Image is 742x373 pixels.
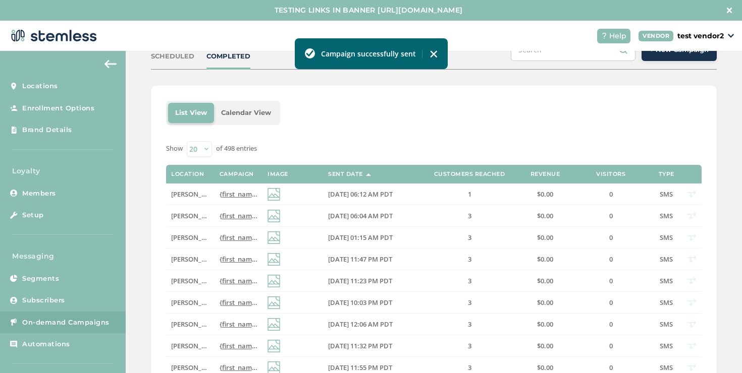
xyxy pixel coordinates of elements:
img: icon-toast-close-54bf22bf.svg [430,50,438,58]
label: Campaign [220,171,254,177]
label: $0.00 [525,363,565,372]
span: Enrollment Options [22,103,94,113]
span: Subscribers [22,295,65,305]
label: SMS [656,277,676,285]
label: 0 [575,363,646,372]
label: 09/21/2025 11:32 PM PDT [328,342,414,350]
span: [DATE] 11:47 PM PDT [328,255,392,264]
label: 3 [424,320,515,329]
label: 10/09/2025 06:12 AM PDT [328,190,414,199]
img: icon-img-d887fa0c.svg [268,253,280,266]
span: SMS [660,276,673,285]
span: 3 [468,255,471,264]
label: Location [171,171,204,177]
span: [PERSON_NAME]'s Test Store [171,190,259,199]
label: 0 [575,212,646,220]
span: 3 [468,211,471,220]
img: icon-img-d887fa0c.svg [268,231,280,244]
label: 1 [424,190,515,199]
label: 10/01/2025 11:23 PM PDT [328,277,414,285]
span: [PERSON_NAME]'s Test Store [171,276,259,285]
label: {first_name} we've got the best VIP deals at you favorite store💰📈 Click the link now, deals won't... [220,298,257,307]
label: 0 [575,255,646,264]
span: {first_name} we've got the best VIP deals at you favorite store💰📈 Click the link now, deals won't... [220,255,600,264]
span: [PERSON_NAME]'s Test Store [171,255,259,264]
span: Segments [22,274,59,284]
label: Brian's Test Store [171,342,209,350]
label: SMS [656,190,676,199]
label: Campaign successfully sent [321,48,416,59]
label: 3 [424,233,515,242]
span: SMS [660,320,673,329]
span: {first_name} we've got the best VIP deals at you favorite store💰📈 Click the link now, deals won't... [220,298,600,307]
label: 0 [575,298,646,307]
label: {first_name} we've got the best VIP deals at you favorite store💰📈 Click the link now, deals won't... [220,212,257,220]
span: {first_name} we've got the best VIP deals at you favorite store💰📈 Click the link now, deals won't... [220,233,600,242]
span: {first_name} we've got the best VIP deals at you favorite store💰📈 Click the link now, deals won't... [220,276,600,285]
label: 0 [575,277,646,285]
span: 0 [609,341,613,350]
span: 0 [609,298,613,307]
label: SMS [656,363,676,372]
span: $0.00 [537,276,553,285]
label: 0 [575,320,646,329]
span: $0.00 [537,211,553,220]
span: [DATE] 10:03 PM PDT [328,298,392,307]
span: [DATE] 11:23 PM PDT [328,276,392,285]
img: icon-img-d887fa0c.svg [268,210,280,222]
label: 3 [424,342,515,350]
img: icon-img-d887fa0c.svg [268,296,280,309]
label: 3 [424,255,515,264]
span: SMS [660,211,673,220]
img: icon_down-arrow-small-66adaf34.svg [728,34,734,38]
label: 10/05/2025 11:47 PM PDT [328,255,414,264]
span: On-demand Campaigns [22,318,110,328]
span: SMS [660,233,673,242]
label: 0 [575,342,646,350]
span: [PERSON_NAME]'s Test Store [171,233,259,242]
span: $0.00 [537,255,553,264]
span: {first_name} we've got the best VIP deals at you favorite store💰📈 Click the link now, deals won't... [220,341,600,350]
label: Brian's Test Store [171,190,209,199]
span: {first_name} we've got the best VIP deals at you favorite store💰📈 Click the link now, deals won't... [220,211,600,220]
p: test vendor2 [677,31,724,41]
span: $0.00 [537,298,553,307]
label: 3 [424,212,515,220]
span: Help [609,31,626,41]
span: $0.00 [537,341,553,350]
img: icon-img-d887fa0c.svg [268,318,280,331]
span: 0 [609,255,613,264]
label: Brian's Test Store [171,320,209,329]
label: $0.00 [525,212,565,220]
label: {first_name} we've got the best VIP deals at you favorite store💰📈 Click the link now, deals won't... [220,320,257,329]
span: [PERSON_NAME]'s Test Store [171,320,259,329]
label: Image [268,171,288,177]
label: $0.00 [525,342,565,350]
span: [DATE] 12:06 AM PDT [328,320,393,329]
span: [PERSON_NAME]'s Test Store [171,341,259,350]
span: 3 [468,233,471,242]
label: {first_name} we've got the best VIP deals at you favorite store💰📈 Click the link now, deals won't... [220,255,257,264]
label: of 498 entries [216,144,257,154]
label: Revenue [531,171,560,177]
img: icon-close-white-1ed751a3.svg [727,8,732,13]
span: Members [22,189,56,199]
span: 0 [609,363,613,372]
span: {first_name} we've got the best VIP deals at you favorite store💰📈 Click the link now, deals won't... [220,190,600,199]
span: {first_name} we've got the best VIP deals at you favorite store💰📈 Click the link now, deals won't... [220,320,600,329]
span: SMS [660,298,673,307]
img: icon-img-d887fa0c.svg [268,340,280,352]
li: Calendar View [214,103,278,123]
span: 0 [609,320,613,329]
label: $0.00 [525,255,565,264]
label: TESTING LINKS IN BANNER [URL][DOMAIN_NAME] [10,5,727,16]
label: 3 [424,277,515,285]
img: icon-toast-success-78f41570.svg [305,48,315,58]
span: 0 [609,211,613,220]
label: Show [166,144,183,154]
div: COMPLETED [206,51,250,61]
label: Brian's Test Store [171,212,209,220]
label: Customers Reached [434,171,505,177]
span: 3 [468,341,471,350]
img: icon-help-white-03924b79.svg [601,33,607,39]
